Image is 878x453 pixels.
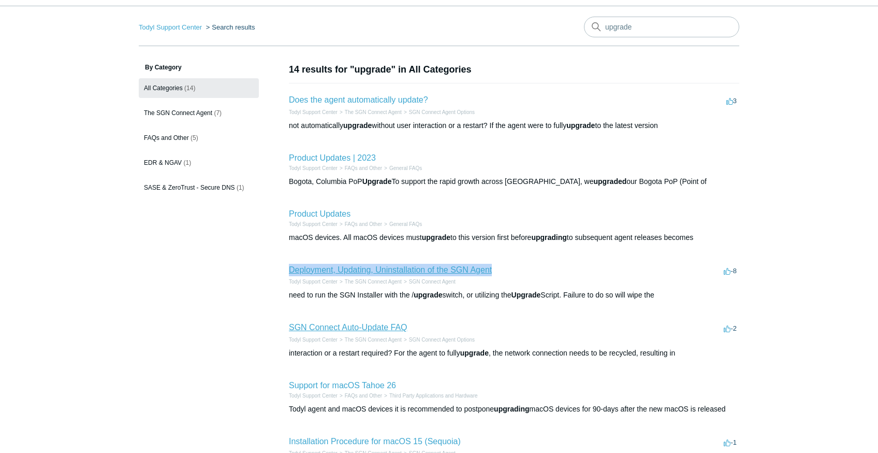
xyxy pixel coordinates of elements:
span: FAQs and Other [144,134,189,141]
a: FAQs and Other (5) [139,128,259,148]
div: macOS devices. All macOS devices must to this version first before to subsequent agent releases b... [289,232,739,243]
em: upgrade [422,233,450,242]
li: FAQs and Other [338,220,382,228]
li: Todyl Support Center [289,336,338,344]
a: Product Updates | 2023 [289,153,376,162]
span: (1) [183,159,191,166]
a: Todyl Support Center [289,337,338,343]
a: EDR & NGAV (1) [139,153,259,173]
input: Search [584,17,739,37]
li: SGN Connect Agent Options [402,336,475,344]
span: (1) [237,184,244,191]
a: Product Updates [289,209,350,218]
li: Todyl Support Center [289,220,338,228]
span: SASE & ZeroTrust - Secure DNS [144,184,235,191]
em: upgrading [494,405,529,413]
em: Upgrade [362,177,392,186]
li: Todyl Support Center [289,392,338,400]
div: not automatically without user interaction or a restart? If the agent were to fully to the latest... [289,120,739,131]
span: (14) [184,84,195,92]
li: SGN Connect Agent [402,278,456,286]
a: The SGN Connect Agent [345,279,402,285]
a: Installation Procedure for macOS 15 (Sequoia) [289,437,461,446]
a: Todyl Support Center [289,165,338,171]
a: Deployment, Updating, Uninstallation of the SGN Agent [289,265,492,274]
li: SGN Connect Agent Options [402,108,475,116]
li: Todyl Support Center [289,278,338,286]
a: SGN Connect Agent Options [409,109,475,115]
span: All Categories [144,84,183,92]
span: 3 [726,97,737,105]
li: Search results [204,23,255,31]
h1: 14 results for "upgrade" in All Categories [289,63,739,77]
a: Todyl Support Center [289,393,338,399]
a: FAQs and Other [345,165,382,171]
a: General FAQs [389,165,422,171]
em: upgrade [460,349,489,357]
li: Todyl Support Center [139,23,204,31]
span: The SGN Connect Agent [144,109,212,117]
h3: By Category [139,63,259,72]
div: interaction or a restart required? For the agent to fully , the network connection needs to be re... [289,348,739,359]
div: Todyl agent and macOS devices it is recommended to postpone macOS devices for 90-days after the n... [289,404,739,415]
a: The SGN Connect Agent [345,109,402,115]
em: upgrade [414,291,442,299]
li: Todyl Support Center [289,164,338,172]
li: FAQs and Other [338,164,382,172]
a: SGN Connect Agent Options [409,337,475,343]
a: Todyl Support Center [289,279,338,285]
a: SGN Connect Auto-Update FAQ [289,323,407,332]
a: SASE & ZeroTrust - Secure DNS (1) [139,178,259,197]
div: need to run the SGN Installer with the / switch, or utilizing the Script. Failure to do so will w... [289,290,739,301]
li: The SGN Connect Agent [338,108,402,116]
span: EDR & NGAV [144,159,182,166]
li: The SGN Connect Agent [338,278,402,286]
a: Third Party Applications and Hardware [389,393,478,399]
span: -2 [724,324,737,332]
a: The SGN Connect Agent (7) [139,103,259,123]
li: General FAQs [382,164,422,172]
a: Does the agent automatically update? [289,95,428,104]
a: Todyl Support Center [139,23,202,31]
em: upgraded [594,177,627,186]
a: Todyl Support Center [289,109,338,115]
a: FAQs and Other [345,393,382,399]
li: General FAQs [382,220,422,228]
div: Bogota, Columbia PoP To support the rapid growth across [GEOGRAPHIC_DATA], we our Bogota PoP (Poi... [289,176,739,187]
em: upgrade [343,121,372,130]
em: Upgrade [511,291,541,299]
a: General FAQs [389,221,422,227]
a: Support for macOS Tahoe 26 [289,381,396,390]
a: SGN Connect Agent [409,279,456,285]
a: Todyl Support Center [289,221,338,227]
li: The SGN Connect Agent [338,336,402,344]
span: (5) [191,134,198,141]
span: -8 [724,267,737,275]
em: upgrade [566,121,595,130]
em: upgrading [531,233,566,242]
span: -1 [724,438,737,446]
li: Todyl Support Center [289,108,338,116]
a: The SGN Connect Agent [345,337,402,343]
li: Third Party Applications and Hardware [382,392,477,400]
a: All Categories (14) [139,78,259,98]
span: (7) [214,109,222,117]
li: FAQs and Other [338,392,382,400]
a: FAQs and Other [345,221,382,227]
